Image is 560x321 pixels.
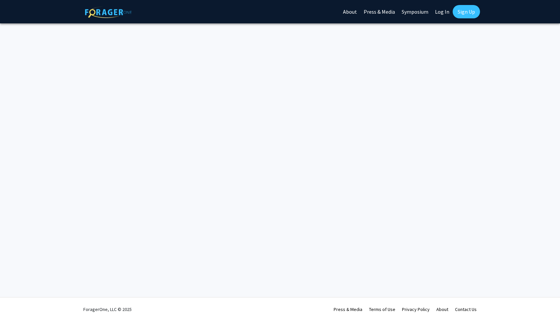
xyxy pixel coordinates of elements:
[453,5,480,18] a: Sign Up
[455,306,477,312] a: Contact Us
[83,298,132,321] div: ForagerOne, LLC © 2025
[436,306,448,312] a: About
[85,6,132,18] img: ForagerOne Logo
[334,306,362,312] a: Press & Media
[402,306,430,312] a: Privacy Policy
[369,306,395,312] a: Terms of Use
